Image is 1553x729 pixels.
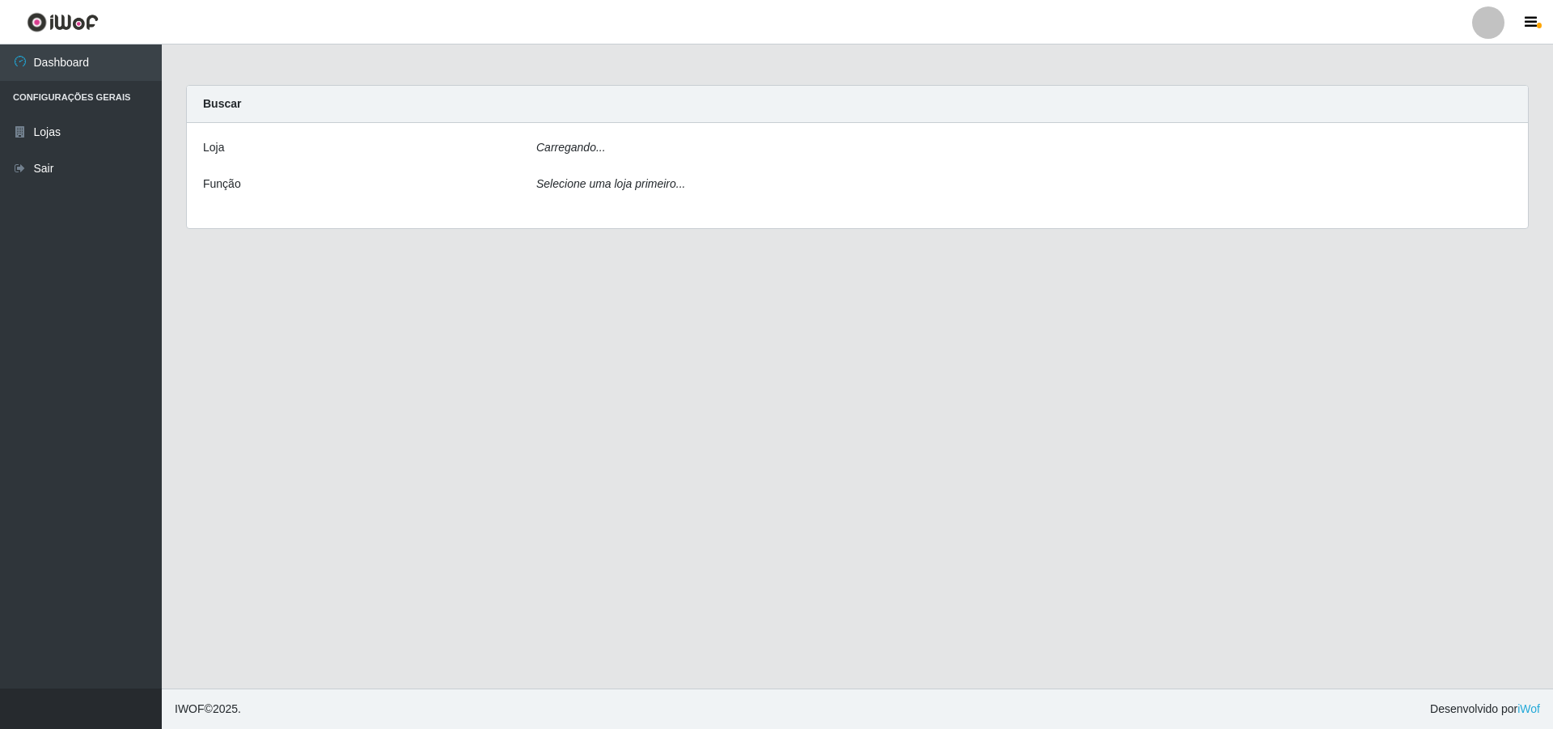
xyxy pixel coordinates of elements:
[1430,701,1540,718] span: Desenvolvido por
[175,702,205,715] span: IWOF
[536,177,685,190] i: Selecione uma loja primeiro...
[175,701,241,718] span: © 2025 .
[203,139,224,156] label: Loja
[536,141,606,154] i: Carregando...
[203,97,241,110] strong: Buscar
[27,12,99,32] img: CoreUI Logo
[203,176,241,193] label: Função
[1517,702,1540,715] a: iWof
